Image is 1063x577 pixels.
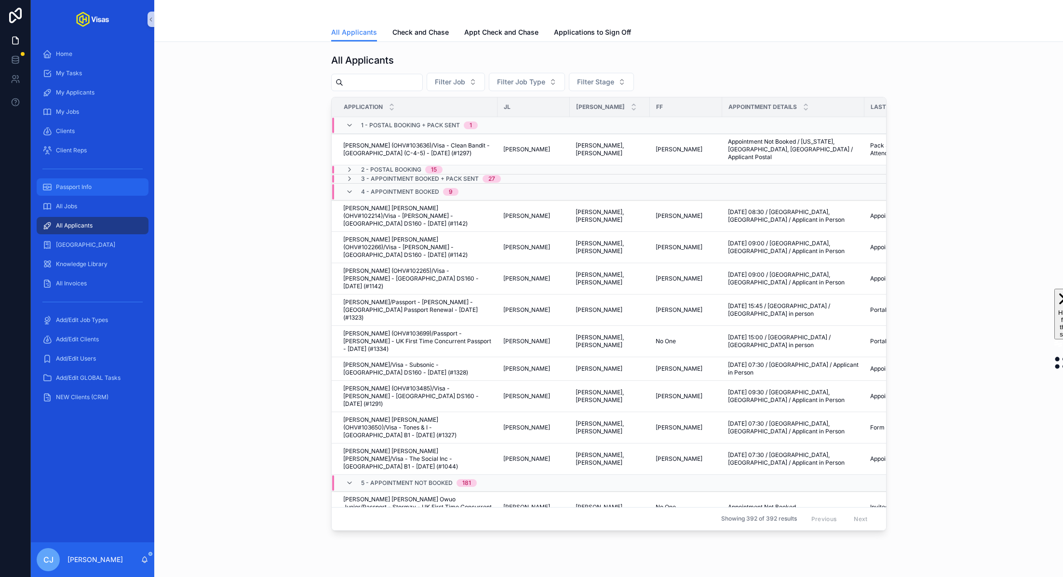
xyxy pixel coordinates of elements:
[503,306,564,314] a: [PERSON_NAME]
[576,142,644,157] a: [PERSON_NAME], [PERSON_NAME]
[37,122,148,140] a: Clients
[361,188,439,196] span: 4 - Appointment Booked
[870,212,939,220] a: Appointment Booked
[870,142,939,157] span: Pack Sent/ Appt. to Attend
[728,138,859,161] a: Appointment Not Booked / [US_STATE], [GEOGRAPHIC_DATA], [GEOGRAPHIC_DATA] / Applicant Postal
[576,420,644,435] a: [PERSON_NAME], [PERSON_NAME]
[497,77,545,87] span: Filter Job Type
[870,337,902,345] span: Portal Filled
[503,243,550,251] span: [PERSON_NAME]
[361,121,460,129] span: 1 - Postal Booking + Pack Sent
[656,243,716,251] a: [PERSON_NAME]
[656,306,716,314] a: [PERSON_NAME]
[870,503,939,511] a: Invited to Portal
[576,240,644,255] a: [PERSON_NAME], [PERSON_NAME]
[871,103,903,111] span: Last Task
[56,89,94,96] span: My Applicants
[343,142,492,157] a: [PERSON_NAME] (OHV#103636)/Visa - Clean Bandit - [GEOGRAPHIC_DATA] (C-4-5) - [DATE] (#1297)
[503,392,564,400] a: [PERSON_NAME]
[503,212,564,220] a: [PERSON_NAME]
[870,212,927,220] span: Appointment Booked
[656,306,702,314] span: [PERSON_NAME]
[503,365,550,373] span: [PERSON_NAME]
[576,451,644,467] span: [PERSON_NAME], [PERSON_NAME]
[656,337,716,345] a: No One
[331,27,377,37] span: All Applicants
[56,69,82,77] span: My Tasks
[343,298,492,322] a: [PERSON_NAME]/Passport - [PERSON_NAME] - [GEOGRAPHIC_DATA] Passport Renewal - [DATE] (#1323)
[449,188,453,196] div: 9
[37,275,148,292] a: All Invoices
[728,271,859,286] a: [DATE] 09:00 / [GEOGRAPHIC_DATA], [GEOGRAPHIC_DATA] / Applicant in Person
[503,503,564,511] a: [PERSON_NAME]
[504,103,511,111] span: JL
[343,267,492,290] a: [PERSON_NAME] (OHV#102265)/Visa - [PERSON_NAME] - [GEOGRAPHIC_DATA] DS160 - [DATE] (#1142)
[870,503,913,511] span: Invited to Portal
[37,84,148,101] a: My Applicants
[728,240,859,255] a: [DATE] 09:00 / [GEOGRAPHIC_DATA], [GEOGRAPHIC_DATA] / Applicant in Person
[576,365,622,373] span: [PERSON_NAME]
[554,24,631,43] a: Applications to Sign Off
[728,503,796,511] span: Appointment Not Booked
[56,50,72,58] span: Home
[656,424,702,431] span: [PERSON_NAME]
[576,365,644,373] a: [PERSON_NAME]
[721,515,797,523] span: Showing 392 of 392 results
[331,24,377,42] a: All Applicants
[76,12,109,27] img: App logo
[503,146,564,153] a: [PERSON_NAME]
[343,447,492,470] a: [PERSON_NAME] [PERSON_NAME] [PERSON_NAME]/Visa - The Social Inc - [GEOGRAPHIC_DATA] B1 - [DATE] (...
[728,302,859,318] span: [DATE] 15:45 / [GEOGRAPHIC_DATA] / [GEOGRAPHIC_DATA] in person
[56,280,87,287] span: All Invoices
[37,45,148,63] a: Home
[656,243,702,251] span: [PERSON_NAME]
[56,127,75,135] span: Clients
[56,260,108,268] span: Knowledge Library
[576,271,644,286] span: [PERSON_NAME], [PERSON_NAME]
[56,316,108,324] span: Add/Edit Job Types
[656,503,676,511] span: No One
[37,236,148,254] a: [GEOGRAPHIC_DATA]
[656,365,702,373] span: [PERSON_NAME]
[56,393,108,401] span: NEW Clients (CRM)
[576,306,644,314] a: [PERSON_NAME]
[870,337,939,345] a: Portal Filled
[343,236,492,259] a: [PERSON_NAME] [PERSON_NAME] (OHV#102266)/Visa - [PERSON_NAME] - [GEOGRAPHIC_DATA] DS160 - [DATE] ...
[56,335,99,343] span: Add/Edit Clients
[470,121,472,129] div: 1
[870,365,939,373] a: Appointment Booked
[656,212,702,220] span: [PERSON_NAME]
[656,424,716,431] a: [PERSON_NAME]
[37,389,148,406] a: NEW Clients (CRM)
[577,77,614,87] span: Filter Stage
[67,555,123,564] p: [PERSON_NAME]
[728,361,859,376] span: [DATE] 07:30 / [GEOGRAPHIC_DATA] / Applicant in Person
[656,146,716,153] a: [PERSON_NAME]
[343,416,492,439] a: [PERSON_NAME] [PERSON_NAME] (OHV#103650)/Visa - Tones & I - [GEOGRAPHIC_DATA] B1 - [DATE] (#1327)
[343,330,492,353] a: [PERSON_NAME] (OHV#103699)/Passport - [PERSON_NAME] - UK First Time Concurrent Passport - [DATE] ...
[728,451,859,467] a: [DATE] 07:30 / [GEOGRAPHIC_DATA], [GEOGRAPHIC_DATA] / Applicant in Person
[576,503,622,511] span: [PERSON_NAME]
[56,202,77,210] span: All Jobs
[656,337,676,345] span: No One
[576,208,644,224] span: [PERSON_NAME], [PERSON_NAME]
[427,73,485,91] button: Select Button
[462,479,471,487] div: 181
[503,455,564,463] a: [PERSON_NAME]
[503,365,564,373] a: [PERSON_NAME]
[37,217,148,234] a: All Applicants
[576,389,644,404] span: [PERSON_NAME], [PERSON_NAME]
[870,424,939,431] a: Form finalised
[31,39,154,418] div: scrollable content
[56,147,87,154] span: Client Reps
[343,204,492,228] a: [PERSON_NAME] [PERSON_NAME] (OHV#102214)/Visa - [PERSON_NAME] - [GEOGRAPHIC_DATA] DS160 - [DATE] ...
[656,455,716,463] a: [PERSON_NAME]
